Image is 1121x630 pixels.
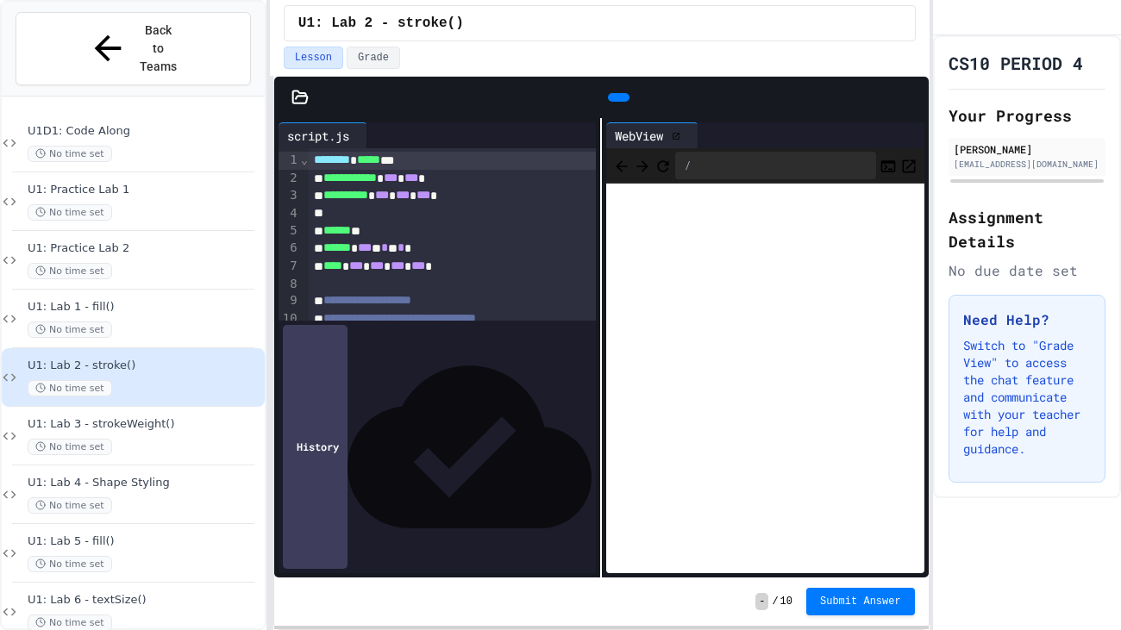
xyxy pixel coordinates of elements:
span: U1D1: Code Along [28,124,261,139]
div: script.js [279,127,358,145]
button: Lesson [284,47,343,69]
p: Switch to "Grade View" to access the chat feature and communicate with your teacher for help and ... [963,337,1091,458]
span: - [755,593,768,610]
div: 10 [279,310,300,328]
span: Back [613,154,630,176]
span: U1: Lab 2 - stroke() [28,359,261,373]
div: 8 [279,276,300,293]
span: / [772,595,778,608]
span: No time set [28,439,112,455]
div: 3 [279,187,300,205]
span: Fold line [300,153,309,166]
div: No due date set [949,260,1105,281]
span: No time set [28,380,112,396]
span: Back to Teams [138,22,178,76]
div: [EMAIL_ADDRESS][DOMAIN_NAME] [954,158,1100,171]
button: Grade [347,47,400,69]
span: U1: Lab 1 - fill() [28,300,261,315]
span: U1: Lab 4 - Shape Styling [28,476,261,490]
span: U1: Lab 6 - textSize() [28,593,261,608]
button: Submit Answer [806,588,915,615]
span: No time set [28,146,112,162]
div: 2 [279,170,300,188]
div: 5 [279,222,300,240]
span: U1: Lab 3 - strokeWeight() [28,417,261,432]
span: Forward [634,154,651,176]
button: Open in new tab [900,155,917,176]
div: 6 [279,240,300,258]
button: Refresh [654,155,672,176]
span: No time set [28,556,112,572]
h2: Your Progress [949,103,1105,128]
div: 4 [279,205,300,222]
span: No time set [28,497,112,514]
div: History [283,325,348,569]
div: 7 [279,258,300,276]
button: Console [880,155,897,176]
span: U1: Lab 5 - fill() [28,534,261,549]
div: 9 [279,292,300,310]
span: U1: Lab 2 - stroke() [298,13,464,34]
div: script.js [279,122,367,148]
div: 1 [279,152,300,170]
div: / [675,152,875,179]
h2: Assignment Details [949,205,1105,253]
span: U1: Practice Lab 1 [28,183,261,197]
span: No time set [28,321,112,338]
span: No time set [28,263,112,279]
span: Submit Answer [820,595,901,608]
div: [PERSON_NAME] [954,141,1100,157]
button: Back to Teams [16,12,251,85]
span: 10 [780,595,792,608]
div: WebView [606,127,672,145]
iframe: Web Preview [606,184,924,574]
span: U1: Practice Lab 2 [28,241,261,256]
h3: Need Help? [963,309,1091,330]
h1: CS10 PERIOD 4 [949,51,1083,75]
span: No time set [28,204,112,221]
div: WebView [606,122,698,148]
